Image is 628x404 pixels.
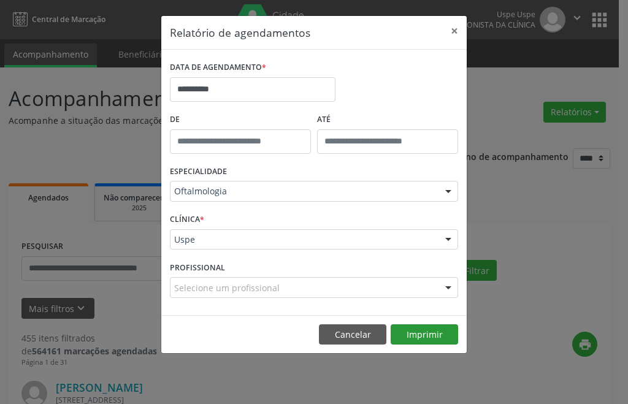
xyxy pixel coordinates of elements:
label: DATA DE AGENDAMENTO [170,58,266,77]
label: CLÍNICA [170,210,204,229]
span: Uspe [174,234,433,246]
label: ATÉ [317,110,458,129]
label: ESPECIALIDADE [170,162,227,181]
span: Selecione um profissional [174,281,280,294]
h5: Relatório de agendamentos [170,25,310,40]
label: PROFISSIONAL [170,258,225,277]
button: Cancelar [319,324,386,345]
button: Close [442,16,467,46]
button: Imprimir [391,324,458,345]
label: De [170,110,311,129]
span: Oftalmologia [174,185,433,197]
